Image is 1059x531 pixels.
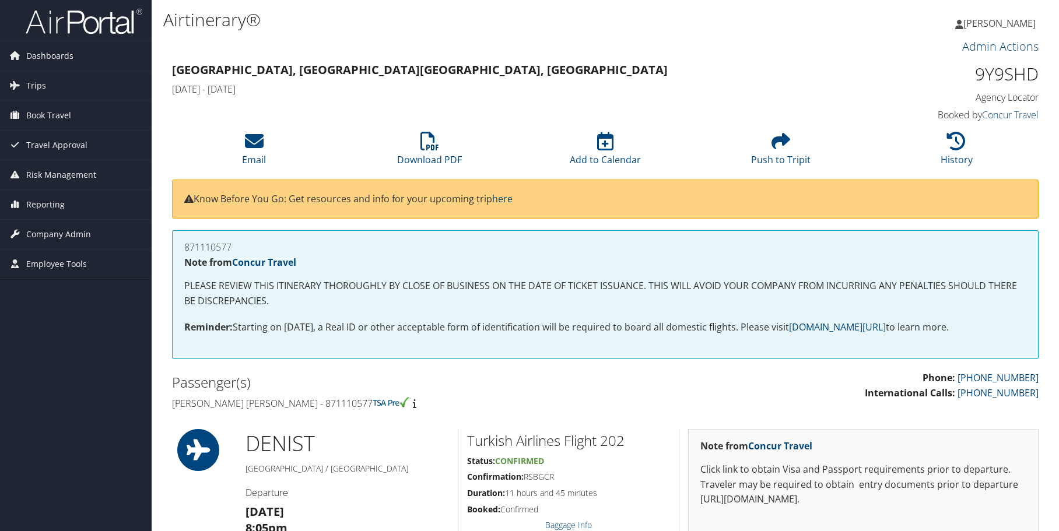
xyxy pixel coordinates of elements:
[232,256,296,269] a: Concur Travel
[184,242,1026,252] h4: 871110577
[246,504,284,519] strong: [DATE]
[835,62,1039,86] h1: 9Y9SHD
[545,519,592,530] a: Baggage Info
[184,256,296,269] strong: Note from
[26,41,73,71] span: Dashboards
[955,6,1047,41] a: [PERSON_NAME]
[467,455,495,466] strong: Status:
[835,91,1039,104] h4: Agency Locator
[835,108,1039,121] h4: Booked by
[373,397,411,407] img: tsa-precheck.png
[184,321,233,333] strong: Reminder:
[242,138,266,166] a: Email
[748,439,812,452] a: Concur Travel
[492,192,513,205] a: here
[467,431,670,451] h2: Turkish Airlines Flight 202
[958,386,1039,399] a: [PHONE_NUMBER]
[962,38,1039,54] a: Admin Actions
[700,462,1026,507] p: Click link to obtain Visa and Passport requirements prior to departure. Traveler may be required ...
[963,17,1036,30] span: [PERSON_NAME]
[467,487,505,498] strong: Duration:
[26,101,71,130] span: Book Travel
[163,8,753,32] h1: Airtinerary®
[789,321,886,333] a: [DOMAIN_NAME][URL]
[184,320,1026,335] p: Starting on [DATE], a Real ID or other acceptable form of identification will be required to boar...
[26,160,96,189] span: Risk Management
[26,249,87,279] span: Employee Tools
[941,138,973,166] a: History
[26,131,87,160] span: Travel Approval
[26,8,142,35] img: airportal-logo.png
[751,138,811,166] a: Push to Tripit
[26,71,46,100] span: Trips
[184,192,1026,207] p: Know Before You Go: Get resources and info for your upcoming trip
[246,429,449,458] h1: DEN IST
[982,108,1039,121] a: Concur Travel
[26,220,91,249] span: Company Admin
[467,487,670,499] h5: 11 hours and 45 minutes
[397,138,462,166] a: Download PDF
[570,138,641,166] a: Add to Calendar
[700,439,812,452] strong: Note from
[958,371,1039,384] a: [PHONE_NUMBER]
[172,83,818,96] h4: [DATE] - [DATE]
[467,471,670,483] h5: RSBGCR
[184,279,1026,308] p: PLEASE REVIEW THIS ITINERARY THOROUGHLY BY CLOSE OF BUSINESS ON THE DATE OF TICKET ISSUANCE. THIS...
[495,455,544,466] span: Confirmed
[467,471,524,482] strong: Confirmation:
[467,504,670,515] h5: Confirmed
[172,372,597,392] h2: Passenger(s)
[26,190,65,219] span: Reporting
[172,397,597,410] h4: [PERSON_NAME] [PERSON_NAME] - 871110577
[246,463,449,474] h5: [GEOGRAPHIC_DATA] / [GEOGRAPHIC_DATA]
[923,371,955,384] strong: Phone:
[467,504,500,515] strong: Booked:
[246,486,449,499] h4: Departure
[865,386,955,399] strong: International Calls:
[172,62,668,78] strong: [GEOGRAPHIC_DATA], [GEOGRAPHIC_DATA] [GEOGRAPHIC_DATA], [GEOGRAPHIC_DATA]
